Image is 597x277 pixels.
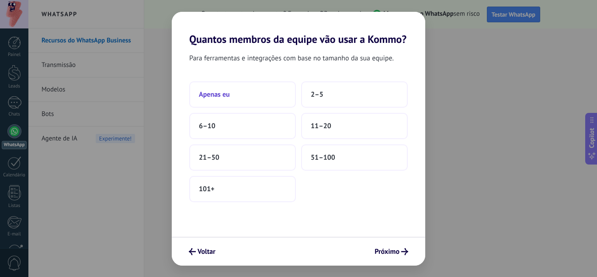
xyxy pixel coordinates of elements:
span: Próximo [375,249,399,255]
span: 11–20 [311,122,331,130]
button: Próximo [371,244,412,259]
span: 2–5 [311,90,323,99]
span: Voltar [198,249,215,255]
span: 21–50 [199,153,219,162]
button: 2–5 [301,81,408,108]
span: 6–10 [199,122,215,130]
span: Apenas eu [199,90,230,99]
span: 101+ [199,185,215,193]
span: 51–100 [311,153,335,162]
button: 51–100 [301,144,408,171]
h2: Quantos membros da equipe vão usar a Kommo? [172,12,425,46]
button: 11–20 [301,113,408,139]
span: Para ferramentas e integrações com base no tamanho da sua equipe. [189,53,394,64]
button: 21–50 [189,144,296,171]
button: Voltar [185,244,219,259]
button: Apenas eu [189,81,296,108]
button: 6–10 [189,113,296,139]
button: 101+ [189,176,296,202]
